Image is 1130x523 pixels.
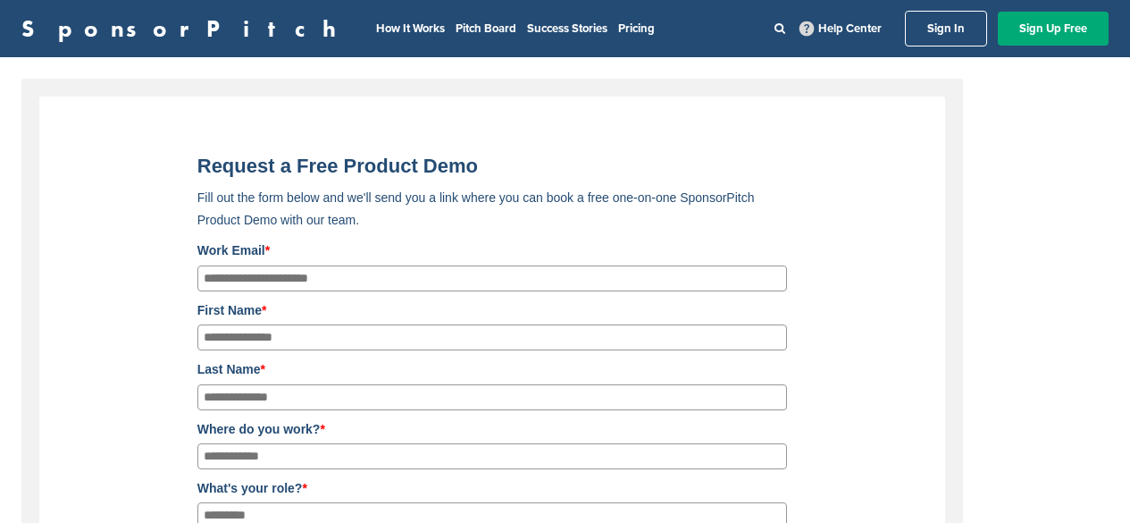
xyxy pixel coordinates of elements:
[998,12,1109,46] a: Sign Up Free
[527,21,607,36] a: Success Stories
[197,187,787,232] p: Fill out the form below and we'll send you a link where you can book a free one-on-one SponsorPit...
[197,419,787,439] label: Where do you work?
[456,21,516,36] a: Pitch Board
[796,18,885,39] a: Help Center
[376,21,445,36] a: How It Works
[197,240,787,260] label: Work Email
[905,11,987,46] a: Sign In
[21,17,347,40] a: SponsorPitch
[197,359,787,379] label: Last Name
[197,155,787,178] title: Request a Free Product Demo
[197,478,787,498] label: What's your role?
[197,300,787,320] label: First Name
[618,21,655,36] a: Pricing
